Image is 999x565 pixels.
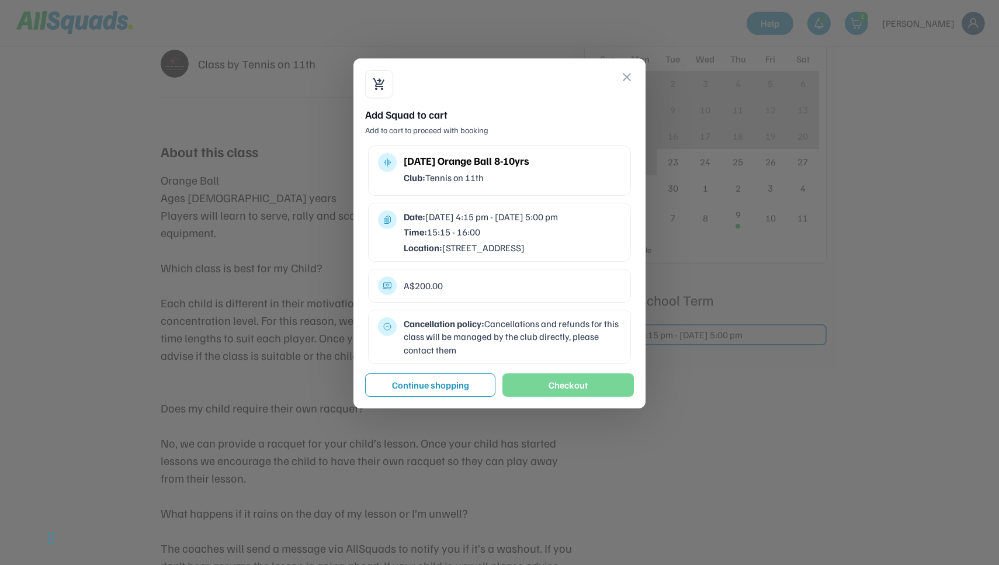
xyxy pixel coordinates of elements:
[404,210,621,223] div: [DATE] 4:15 pm - [DATE] 5:00 pm
[404,211,425,223] strong: Date:
[502,373,634,397] button: Checkout
[404,172,425,183] strong: Club:
[620,70,634,84] button: close
[365,124,634,136] div: Add to cart to proceed with booking
[404,279,621,292] div: A$200.00
[365,373,495,397] button: Continue shopping
[404,317,621,356] div: Cancellations and refunds for this class will be managed by the club directly, please contact them
[372,77,386,91] button: shopping_cart_checkout
[404,242,442,254] strong: Location:
[404,318,484,330] strong: Cancellation policy:
[404,241,621,254] div: [STREET_ADDRESS]
[404,153,621,169] div: [DATE] Orange Ball 8-10yrs
[404,171,621,184] div: Tennis on 11th
[365,108,634,122] div: Add Squad to cart
[404,226,427,238] strong: Time:
[404,226,621,238] div: 15:15 - 16:00
[383,158,392,167] button: multitrack_audio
